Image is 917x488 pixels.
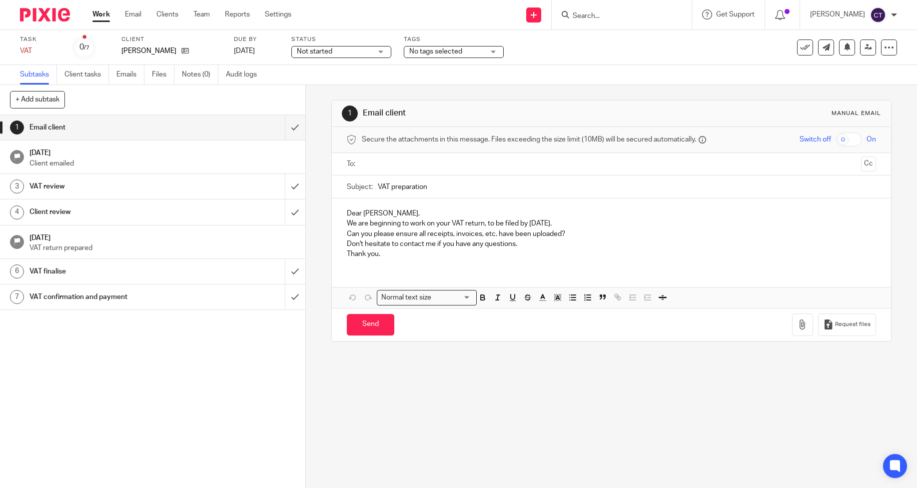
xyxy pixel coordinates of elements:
[10,205,24,219] div: 4
[363,108,633,118] h1: Email client
[379,292,434,303] span: Normal text size
[377,290,477,305] div: Search for option
[182,65,218,84] a: Notes (0)
[156,9,178,19] a: Clients
[29,179,193,194] h1: VAT review
[861,156,876,171] button: Cc
[347,314,394,335] input: Send
[297,48,332,55] span: Not started
[234,35,279,43] label: Due by
[810,9,865,19] p: [PERSON_NAME]
[867,134,876,144] span: On
[225,9,250,19] a: Reports
[29,243,295,253] p: VAT return prepared
[125,9,141,19] a: Email
[29,120,193,135] h1: Email client
[116,65,144,84] a: Emails
[20,46,60,56] div: VAT
[347,229,876,239] p: Can you please ensure all receipts, invoices, etc. have been uploaded?
[870,7,886,23] img: svg%3E
[716,11,755,18] span: Get Support
[10,290,24,304] div: 7
[29,158,295,168] p: Client emailed
[347,249,876,259] p: Thank you.
[347,239,876,249] p: Don't hesitate to contact me if you have any questions.
[92,9,110,19] a: Work
[29,204,193,219] h1: Client review
[20,8,70,21] img: Pixie
[226,65,264,84] a: Audit logs
[572,12,662,21] input: Search
[29,145,295,158] h1: [DATE]
[362,134,696,144] span: Secure the attachments in this message. Files exceeding the size limit (10MB) will be secured aut...
[10,120,24,134] div: 1
[10,179,24,193] div: 3
[84,45,89,50] small: /7
[409,48,462,55] span: No tags selected
[152,65,174,84] a: Files
[832,109,881,117] div: Manual email
[435,292,471,303] input: Search for option
[10,264,24,278] div: 6
[121,46,176,56] p: [PERSON_NAME]
[404,35,504,43] label: Tags
[342,105,358,121] div: 1
[347,182,373,192] label: Subject:
[29,264,193,279] h1: VAT finalise
[234,47,255,54] span: [DATE]
[29,289,193,304] h1: VAT confirmation and payment
[818,313,876,336] button: Request files
[347,208,876,218] p: Dear [PERSON_NAME],
[20,65,57,84] a: Subtasks
[193,9,210,19] a: Team
[800,134,831,144] span: Switch off
[10,91,65,108] button: + Add subtask
[29,230,295,243] h1: [DATE]
[265,9,291,19] a: Settings
[79,41,89,53] div: 0
[835,320,871,328] span: Request files
[64,65,109,84] a: Client tasks
[20,35,60,43] label: Task
[347,159,358,169] label: To:
[121,35,221,43] label: Client
[347,218,876,228] p: We are beginning to work on your VAT return, to be filed by [DATE].
[291,35,391,43] label: Status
